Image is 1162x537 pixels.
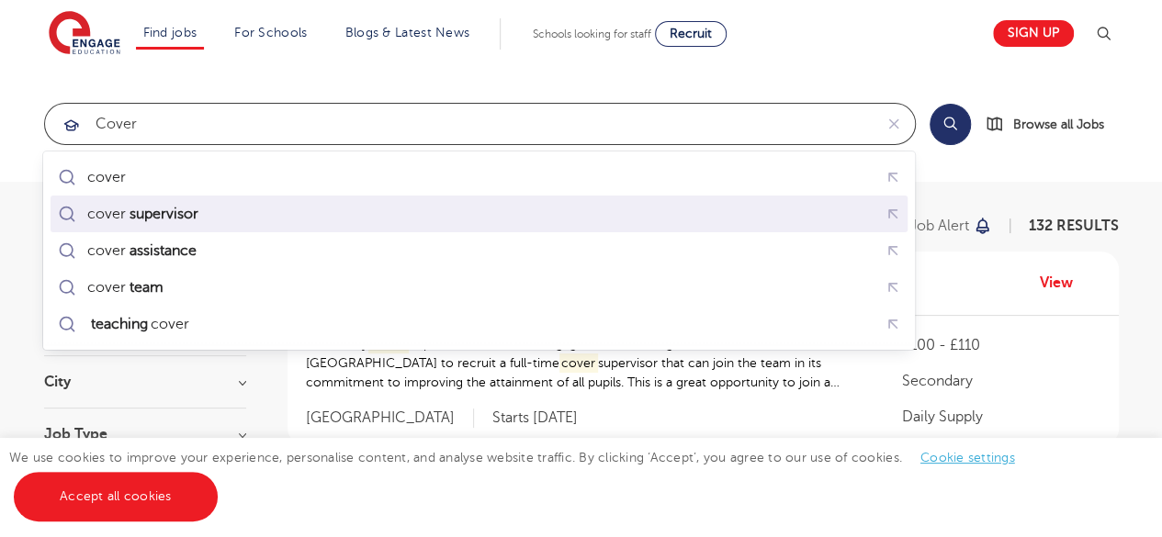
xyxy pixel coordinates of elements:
span: Schools looking for staff [533,28,651,40]
p: Daily Supply [901,406,1100,428]
a: View [1040,271,1087,295]
button: Fill query with "cover assistance" [879,237,908,265]
ul: Submit [51,159,908,342]
a: Accept all cookies [14,472,218,521]
h3: Job Type [44,427,246,442]
div: cover [87,241,198,260]
span: 132 RESULTS [1029,218,1119,234]
mark: cover [559,353,599,373]
a: Cookie settings [920,451,1015,464]
span: Recruit [670,27,712,40]
p: Secondary [901,370,1100,392]
a: Find jobs [143,26,197,39]
span: We use cookies to improve your experience, personalise content, and analyse website traffic. By c... [9,451,1033,503]
a: Sign up [993,20,1074,47]
a: For Schools [234,26,307,39]
p: Starts [DATE] [492,408,578,428]
div: cover [87,168,126,186]
p: Save job alert [874,218,969,233]
img: Engage Education [49,11,120,57]
mark: team [126,276,165,298]
div: Submit [44,103,916,145]
button: Fill query with "cover team" [879,274,908,302]
div: cover [87,278,165,296]
a: Recruit [655,21,727,47]
input: Submit [45,104,873,144]
button: Fill query with "cover supervisor" [879,200,908,229]
h3: City [44,375,246,389]
p: £100 - £110 [901,334,1100,356]
mark: teaching [87,313,150,335]
mark: supervisor [126,203,200,225]
button: Fill query with "cover" [879,163,908,192]
div: cover [87,315,188,333]
p: Secondary Supervisor – Leeds At Engage, we’re working with a school in [GEOGRAPHIC_DATA] to recru... [306,334,865,392]
a: Browse all Jobs [986,114,1119,135]
button: Save job alert [874,218,993,233]
button: Search [930,104,971,145]
mark: assistance [126,240,198,262]
span: Browse all Jobs [1013,114,1104,135]
button: Clear [873,104,915,144]
a: Blogs & Latest News [345,26,470,39]
button: Fill query with "teaching cover" [879,310,908,339]
div: cover [87,205,200,223]
span: [GEOGRAPHIC_DATA] [306,408,474,428]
